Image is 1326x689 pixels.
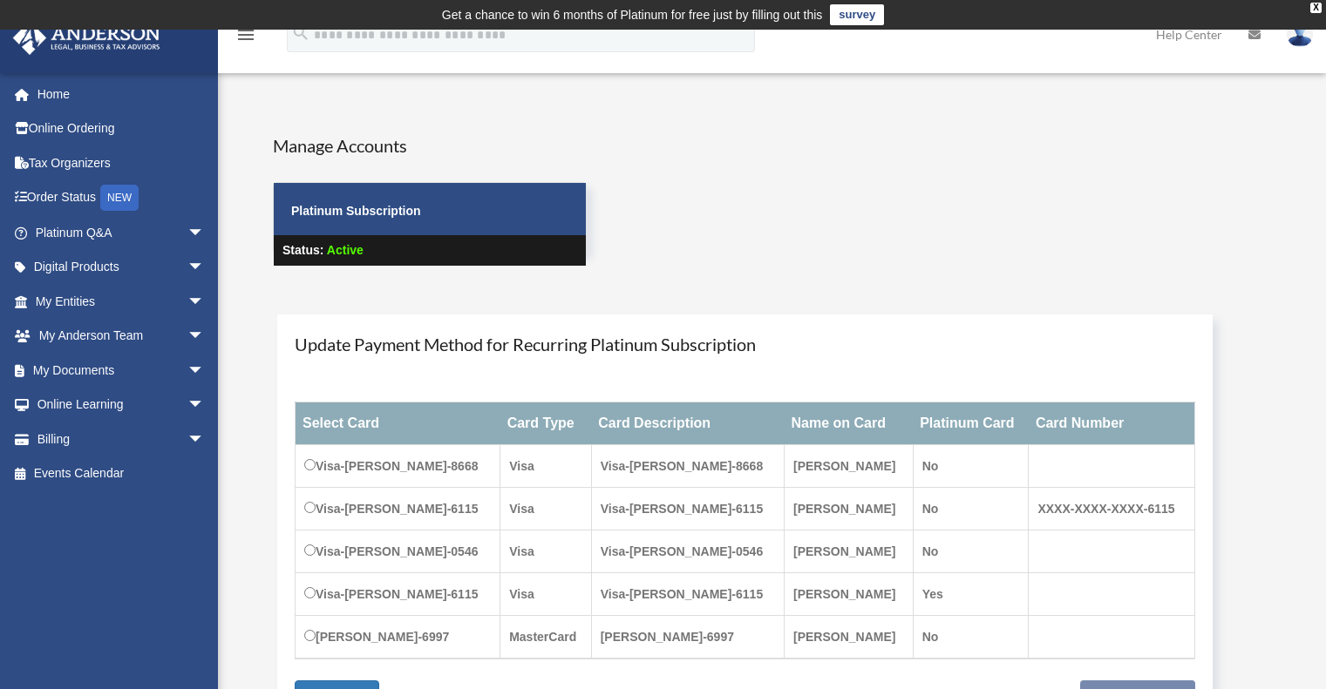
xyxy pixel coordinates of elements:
[500,573,592,616] td: Visa
[296,530,500,573] td: Visa-[PERSON_NAME]-0546
[12,215,231,250] a: Platinum Q&Aarrow_drop_down
[12,422,231,456] a: Billingarrow_drop_down
[591,488,784,530] td: Visa-[PERSON_NAME]-6115
[500,488,592,530] td: Visa
[784,488,913,530] td: [PERSON_NAME]
[500,445,592,488] td: Visa
[187,388,222,423] span: arrow_drop_down
[591,616,784,659] td: [PERSON_NAME]-6997
[500,402,592,445] th: Card Type
[296,402,500,445] th: Select Card
[187,422,222,457] span: arrow_drop_down
[913,488,1029,530] td: No
[591,573,784,616] td: Visa-[PERSON_NAME]-6115
[187,353,222,388] span: arrow_drop_down
[12,77,231,111] a: Home
[187,215,222,251] span: arrow_drop_down
[784,616,913,659] td: [PERSON_NAME]
[295,332,1195,356] h4: Update Payment Method for Recurring Platinum Subscription
[442,4,823,25] div: Get a chance to win 6 months of Platinum for free just by filling out this
[1029,402,1194,445] th: Card Number
[12,353,231,388] a: My Documentsarrow_drop_down
[591,402,784,445] th: Card Description
[291,204,421,218] strong: Platinum Subscription
[296,445,500,488] td: Visa-[PERSON_NAME]-8668
[296,616,500,659] td: [PERSON_NAME]-6997
[1287,22,1313,47] img: User Pic
[784,445,913,488] td: [PERSON_NAME]
[282,243,323,257] strong: Status:
[296,573,500,616] td: Visa-[PERSON_NAME]-6115
[12,145,231,180] a: Tax Organizers
[913,573,1029,616] td: Yes
[8,21,166,55] img: Anderson Advisors Platinum Portal
[12,388,231,422] a: Online Learningarrow_drop_down
[187,284,222,320] span: arrow_drop_down
[12,284,231,319] a: My Entitiesarrow_drop_down
[12,111,231,146] a: Online Ordering
[100,185,139,211] div: NEW
[235,24,256,45] i: menu
[187,250,222,286] span: arrow_drop_down
[235,30,256,45] a: menu
[591,445,784,488] td: Visa-[PERSON_NAME]-8668
[327,243,364,257] span: Active
[784,530,913,573] td: [PERSON_NAME]
[187,319,222,355] span: arrow_drop_down
[913,616,1029,659] td: No
[591,530,784,573] td: Visa-[PERSON_NAME]-0546
[500,530,592,573] td: Visa
[1029,488,1194,530] td: XXXX-XXXX-XXXX-6115
[12,319,231,354] a: My Anderson Teamarrow_drop_down
[291,24,310,43] i: search
[784,573,913,616] td: [PERSON_NAME]
[296,488,500,530] td: Visa-[PERSON_NAME]-6115
[913,445,1029,488] td: No
[12,250,231,285] a: Digital Productsarrow_drop_down
[12,456,231,491] a: Events Calendar
[1310,3,1322,13] div: close
[913,530,1029,573] td: No
[913,402,1029,445] th: Platinum Card
[830,4,884,25] a: survey
[784,402,913,445] th: Name on Card
[273,133,587,158] h4: Manage Accounts
[500,616,592,659] td: MasterCard
[12,180,231,216] a: Order StatusNEW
